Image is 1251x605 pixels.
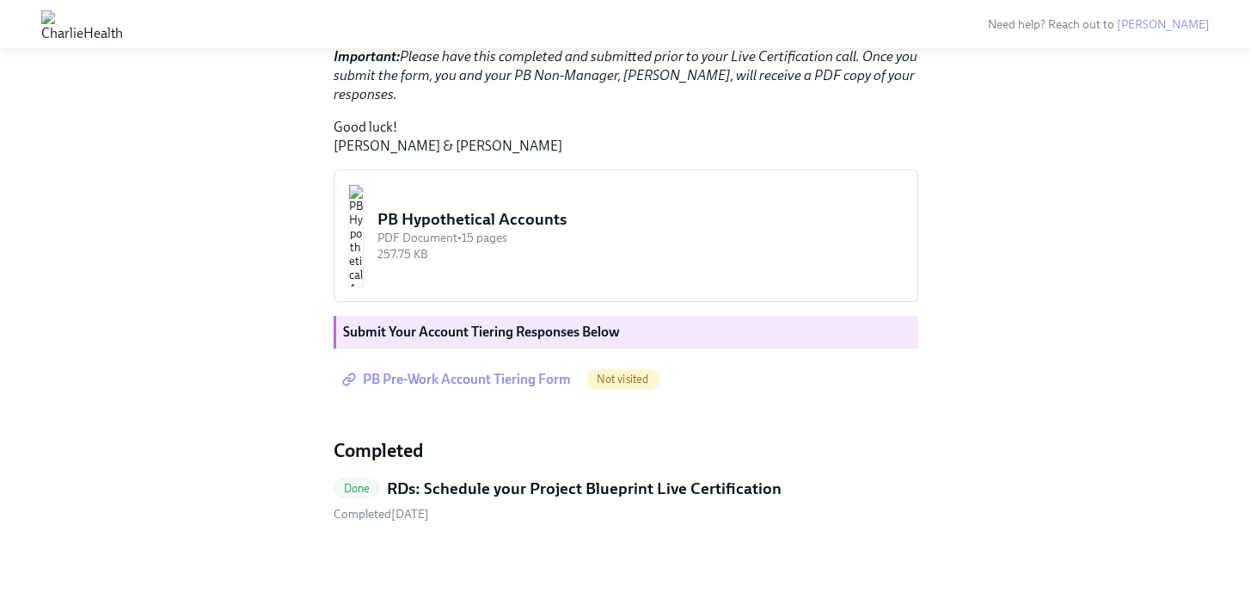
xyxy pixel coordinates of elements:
div: PB Hypothetical Accounts [377,208,904,231]
a: [PERSON_NAME] [1117,17,1210,32]
img: CharlieHealth [41,10,123,38]
span: PB Pre-Work Account Tiering Form [346,371,571,388]
div: PDF Document • 15 pages [377,230,904,246]
h4: Completed [334,438,918,464]
h5: RDs: Schedule your Project Blueprint Live Certification [387,478,782,500]
p: Good luck! [PERSON_NAME] & [PERSON_NAME] [334,118,918,156]
div: 257.75 KB [377,246,904,262]
strong: Submit Your Account Tiering Responses Below [343,324,620,340]
em: Please have this completed and submitted prior to your Live Certification call. Once you submit t... [334,48,917,102]
span: Not visited [586,373,659,386]
span: Monday, August 25th 2025, 1:02 pm [334,507,429,522]
a: PB Pre-Work Account Tiering Form [334,362,583,397]
strong: Important: [334,48,400,65]
span: Need help? Reach out to [988,17,1210,32]
span: Done [334,482,381,495]
img: PB Hypothetical Accounts [348,184,364,287]
a: DoneRDs: Schedule your Project Blueprint Live Certification Completed[DATE] [334,478,918,523]
button: PB Hypothetical AccountsPDF Document•15 pages257.75 KB [334,170,918,302]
